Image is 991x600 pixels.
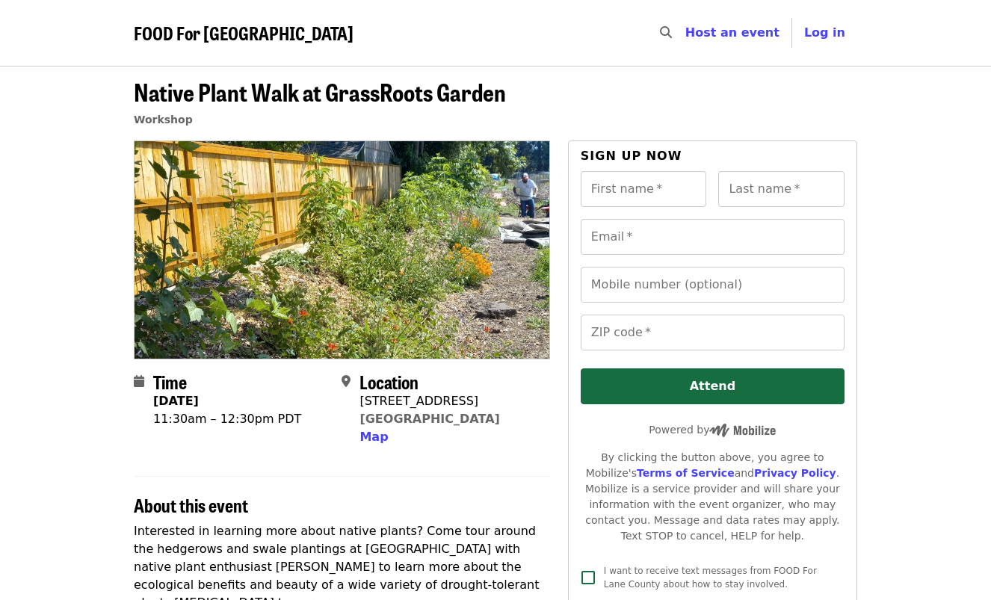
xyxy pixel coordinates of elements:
[581,149,682,163] span: Sign up now
[637,467,735,479] a: Terms of Service
[359,430,388,444] span: Map
[581,267,845,303] input: Mobile number (optional)
[359,428,388,446] button: Map
[754,467,836,479] a: Privacy Policy
[660,25,672,40] i: search icon
[581,450,845,544] div: By clicking the button above, you agree to Mobilize's and . Mobilize is a service provider and wi...
[134,374,144,389] i: calendar icon
[685,25,779,40] a: Host an event
[604,566,817,590] span: I want to receive text messages from FOOD For Lane County about how to stay involved.
[681,15,693,51] input: Search
[153,410,301,428] div: 11:30am – 12:30pm PDT
[804,25,845,40] span: Log in
[709,424,776,437] img: Powered by Mobilize
[649,424,776,436] span: Powered by
[581,368,845,404] button: Attend
[359,412,499,426] a: [GEOGRAPHIC_DATA]
[359,392,499,410] div: [STREET_ADDRESS]
[792,18,857,48] button: Log in
[581,219,845,255] input: Email
[581,315,845,350] input: ZIP code
[153,368,187,395] span: Time
[134,492,248,518] span: About this event
[359,368,419,395] span: Location
[134,74,506,109] span: Native Plant Walk at GrassRoots Garden
[134,19,354,46] span: FOOD For [GEOGRAPHIC_DATA]
[718,171,845,207] input: Last name
[153,394,199,408] strong: [DATE]
[342,374,351,389] i: map-marker-alt icon
[581,171,707,207] input: First name
[134,114,193,126] a: Workshop
[134,22,354,44] a: FOOD For [GEOGRAPHIC_DATA]
[135,141,549,358] img: Native Plant Walk at GrassRoots Garden organized by FOOD For Lane County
